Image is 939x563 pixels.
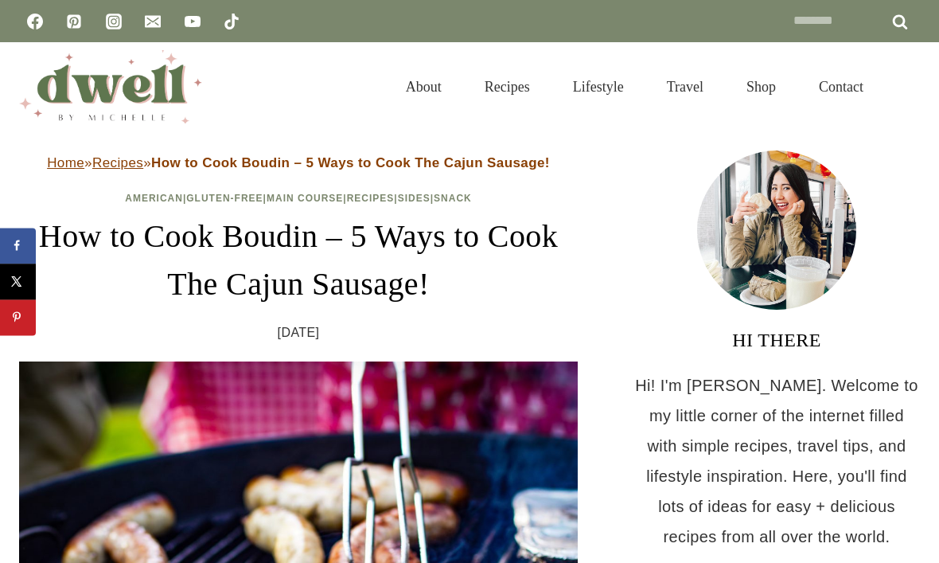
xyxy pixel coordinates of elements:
[645,59,725,115] a: Travel
[92,155,143,170] a: Recipes
[797,59,885,115] a: Contact
[633,326,920,354] h3: HI THERE
[58,6,90,37] a: Pinterest
[19,6,51,37] a: Facebook
[47,155,550,170] span: » »
[19,213,578,308] h1: How to Cook Boudin – 5 Ways to Cook The Cajun Sausage!
[98,6,130,37] a: Instagram
[267,193,343,204] a: Main Course
[278,321,320,345] time: [DATE]
[125,193,472,204] span: | | | | |
[398,193,431,204] a: Sides
[384,59,463,115] a: About
[125,193,183,204] a: American
[19,50,202,123] img: DWELL by michelle
[186,193,263,204] a: Gluten-Free
[177,6,208,37] a: YouTube
[47,155,84,170] a: Home
[151,155,550,170] strong: How to Cook Boudin – 5 Ways to Cook The Cajun Sausage!
[347,193,395,204] a: Recipes
[137,6,169,37] a: Email
[633,370,920,552] p: Hi! I'm [PERSON_NAME]. Welcome to my little corner of the internet filled with simple recipes, tr...
[463,59,551,115] a: Recipes
[434,193,472,204] a: Snack
[551,59,645,115] a: Lifestyle
[216,6,247,37] a: TikTok
[725,59,797,115] a: Shop
[893,73,920,100] button: View Search Form
[384,59,885,115] nav: Primary Navigation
